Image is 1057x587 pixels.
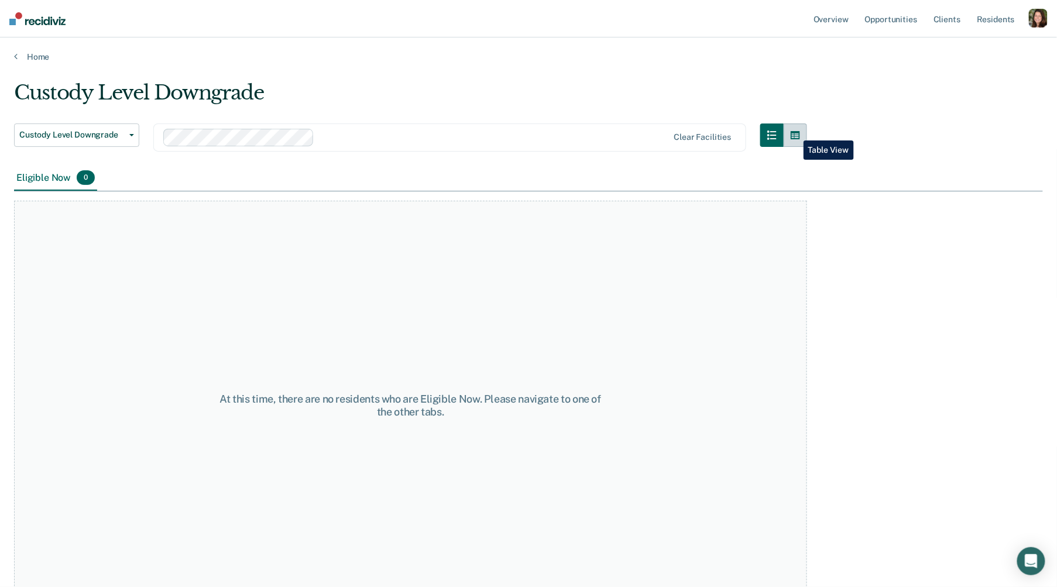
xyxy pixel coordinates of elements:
span: 0 [77,170,95,186]
div: At this time, there are no residents who are Eligible Now. Please navigate to one of the other tabs. [212,393,608,418]
div: Custody Level Downgrade [14,81,807,114]
a: Home [14,52,1043,62]
img: Recidiviz [9,12,66,25]
div: Open Intercom Messenger [1017,547,1045,575]
button: Custody Level Downgrade [14,123,139,147]
div: Eligible Now0 [14,166,97,191]
span: Custody Level Downgrade [19,130,125,140]
div: Clear facilities [674,132,732,142]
